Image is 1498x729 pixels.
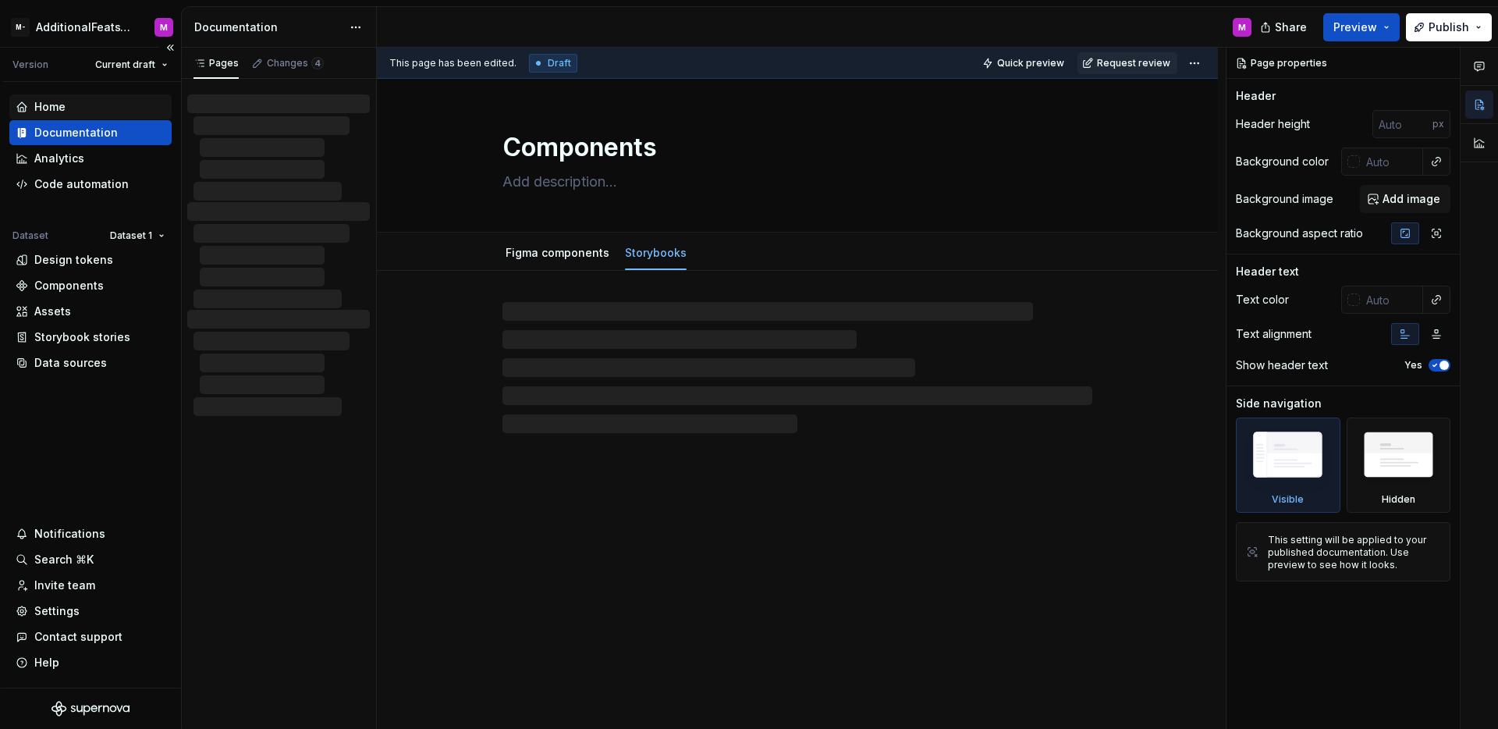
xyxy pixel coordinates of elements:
[9,350,172,375] a: Data sources
[11,18,30,37] div: M-
[160,21,168,34] div: M
[34,603,80,619] div: Settings
[506,246,609,259] a: Figma components
[1077,52,1177,74] button: Request review
[1272,493,1304,506] div: Visible
[1333,20,1377,35] span: Preview
[9,247,172,272] a: Design tokens
[9,573,172,598] a: Invite team
[1236,191,1333,207] div: Background image
[1360,286,1423,314] input: Auto
[1429,20,1469,35] span: Publish
[9,146,172,171] a: Analytics
[9,650,172,675] button: Help
[1372,110,1432,138] input: Auto
[88,54,175,76] button: Current draft
[9,624,172,649] button: Contact support
[625,246,687,259] a: Storybooks
[9,273,172,298] a: Components
[103,225,172,247] button: Dataset 1
[1097,57,1170,69] span: Request review
[499,129,1089,166] textarea: Components
[34,151,84,166] div: Analytics
[9,521,172,546] button: Notifications
[34,629,122,645] div: Contact support
[1236,292,1289,308] div: Text color
[12,59,48,71] div: Version
[9,172,172,197] a: Code automation
[1347,418,1451,513] div: Hidden
[34,655,59,670] div: Help
[34,125,118,140] div: Documentation
[110,229,152,242] span: Dataset 1
[1236,264,1299,279] div: Header text
[1236,154,1329,169] div: Background color
[34,304,71,319] div: Assets
[1383,191,1440,207] span: Add image
[389,57,516,69] span: This page has been edited.
[36,20,136,35] div: AdditionalFeatsTest
[194,20,342,35] div: Documentation
[9,325,172,350] a: Storybook stories
[193,57,239,69] div: Pages
[978,52,1071,74] button: Quick preview
[34,355,107,371] div: Data sources
[1252,13,1317,41] button: Share
[619,236,693,268] div: Storybooks
[9,599,172,624] a: Settings
[267,57,324,69] div: Changes
[1236,396,1322,411] div: Side navigation
[9,94,172,119] a: Home
[1406,13,1492,41] button: Publish
[34,278,104,293] div: Components
[1236,116,1310,132] div: Header height
[1236,357,1328,373] div: Show header text
[34,552,94,567] div: Search ⌘K
[1360,185,1450,213] button: Add image
[9,299,172,324] a: Assets
[1432,118,1444,130] p: px
[311,57,324,69] span: 4
[3,10,178,44] button: M-AdditionalFeatsTestM
[499,236,616,268] div: Figma components
[34,329,130,345] div: Storybook stories
[12,229,48,242] div: Dataset
[1404,359,1422,372] label: Yes
[1268,534,1440,571] div: This setting will be applied to your published documentation. Use preview to see how it looks.
[1238,21,1246,34] div: M
[95,59,155,71] span: Current draft
[34,578,95,593] div: Invite team
[1236,326,1312,342] div: Text alignment
[51,701,130,717] svg: Supernova Logo
[1323,13,1400,41] button: Preview
[1236,226,1363,241] div: Background aspect ratio
[1236,418,1340,513] div: Visible
[34,252,113,268] div: Design tokens
[1275,20,1307,35] span: Share
[34,526,105,542] div: Notifications
[1236,88,1276,104] div: Header
[9,120,172,145] a: Documentation
[997,57,1064,69] span: Quick preview
[1382,493,1415,506] div: Hidden
[9,547,172,572] button: Search ⌘K
[159,37,181,59] button: Collapse sidebar
[34,176,129,192] div: Code automation
[34,99,66,115] div: Home
[1360,148,1423,176] input: Auto
[529,54,577,73] div: Draft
